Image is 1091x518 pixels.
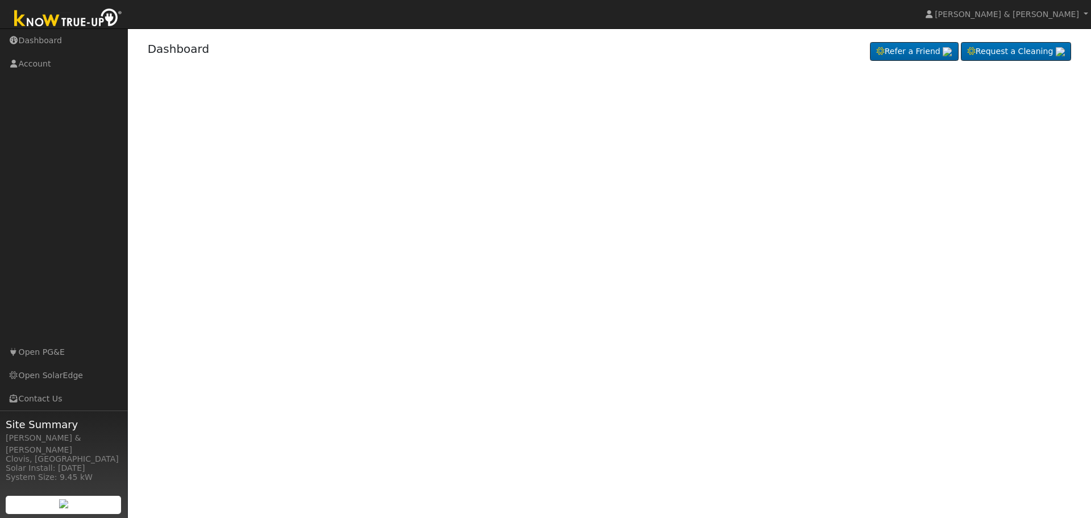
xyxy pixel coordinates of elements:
img: retrieve [943,47,952,56]
a: Dashboard [148,42,210,56]
div: System Size: 9.45 kW [6,471,122,483]
span: [PERSON_NAME] & [PERSON_NAME] [935,10,1079,19]
div: Clovis, [GEOGRAPHIC_DATA] [6,453,122,465]
div: Solar Install: [DATE] [6,462,122,474]
div: [PERSON_NAME] & [PERSON_NAME] [6,432,122,456]
img: Know True-Up [9,6,128,32]
a: Request a Cleaning [961,42,1071,61]
img: retrieve [59,499,68,508]
a: Refer a Friend [870,42,959,61]
span: Site Summary [6,417,122,432]
img: retrieve [1056,47,1065,56]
